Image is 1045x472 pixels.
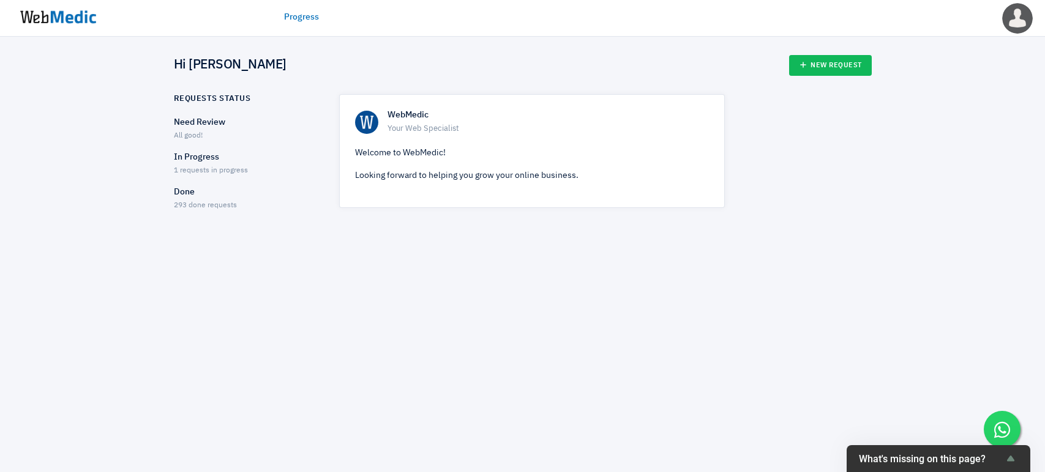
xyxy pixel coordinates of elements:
button: Show survey - What's missing on this page? [859,451,1018,466]
span: 1 requests in progress [174,167,248,174]
span: What's missing on this page? [859,453,1003,465]
a: Progress [284,11,319,24]
span: Your Web Specialist [388,123,709,135]
h6: WebMedic [388,110,709,121]
h4: Hi [PERSON_NAME] [174,57,287,73]
span: All good! [174,132,203,139]
p: Done [174,186,318,199]
p: Need Review [174,116,318,129]
p: Looking forward to helping you grow your online business. [355,169,709,182]
p: In Progress [174,151,318,164]
span: 293 done requests [174,202,237,209]
h6: Requests Status [174,94,251,104]
p: Welcome to WebMedic! [355,147,709,160]
a: New Request [789,55,872,76]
